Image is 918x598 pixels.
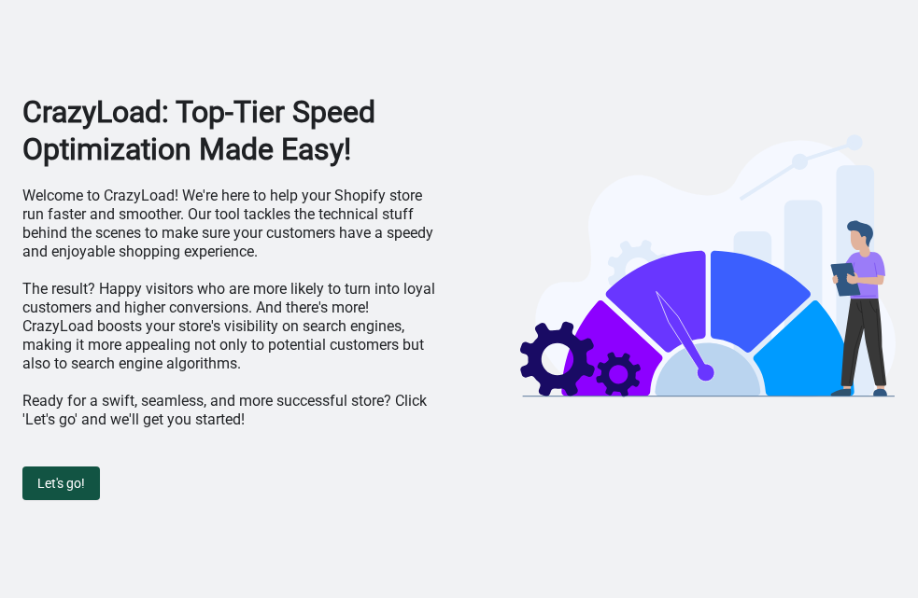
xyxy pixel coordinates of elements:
button: Let's go! [22,466,100,500]
p: The result? Happy visitors who are more likely to turn into loyal customers and higher conversion... [22,280,442,373]
img: welcome-illustration-bf6e7d16.svg [520,131,896,397]
h1: CrazyLoad: Top-Tier Speed Optimization Made Easy! [22,93,442,168]
p: Ready for a swift, seamless, and more successful store? Click 'Let's go' and we'll get you started! [22,392,442,429]
span: Let's go! [37,476,85,491]
p: Welcome to CrazyLoad! We're here to help your Shopify store run faster and smoother. Our tool tac... [22,187,442,261]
